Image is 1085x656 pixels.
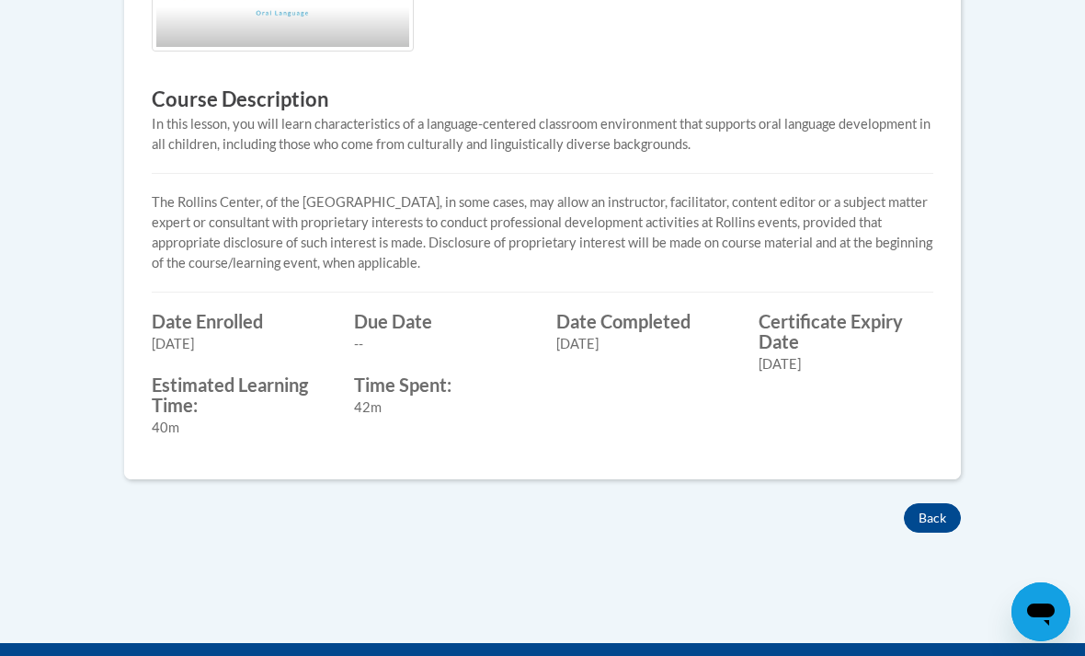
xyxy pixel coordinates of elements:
[152,192,933,273] p: The Rollins Center, of the [GEOGRAPHIC_DATA], in some cases, may allow an instructor, facilitator...
[152,114,933,155] div: In this lesson, you will learn characteristics of a language-centered classroom environment that ...
[354,334,529,354] div: --
[1011,582,1070,641] iframe: Button to launch messaging window
[152,334,326,354] div: [DATE]
[354,397,529,418] div: 42m
[556,334,731,354] div: [DATE]
[904,503,961,533] button: Back
[354,311,529,331] label: Due Date
[759,311,933,351] label: Certificate Expiry Date
[152,86,933,114] h3: Course Description
[556,311,731,331] label: Date Completed
[152,418,326,438] div: 40m
[152,374,326,415] label: Estimated Learning Time:
[759,354,933,374] div: [DATE]
[354,374,529,395] label: Time Spent:
[152,311,326,331] label: Date Enrolled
